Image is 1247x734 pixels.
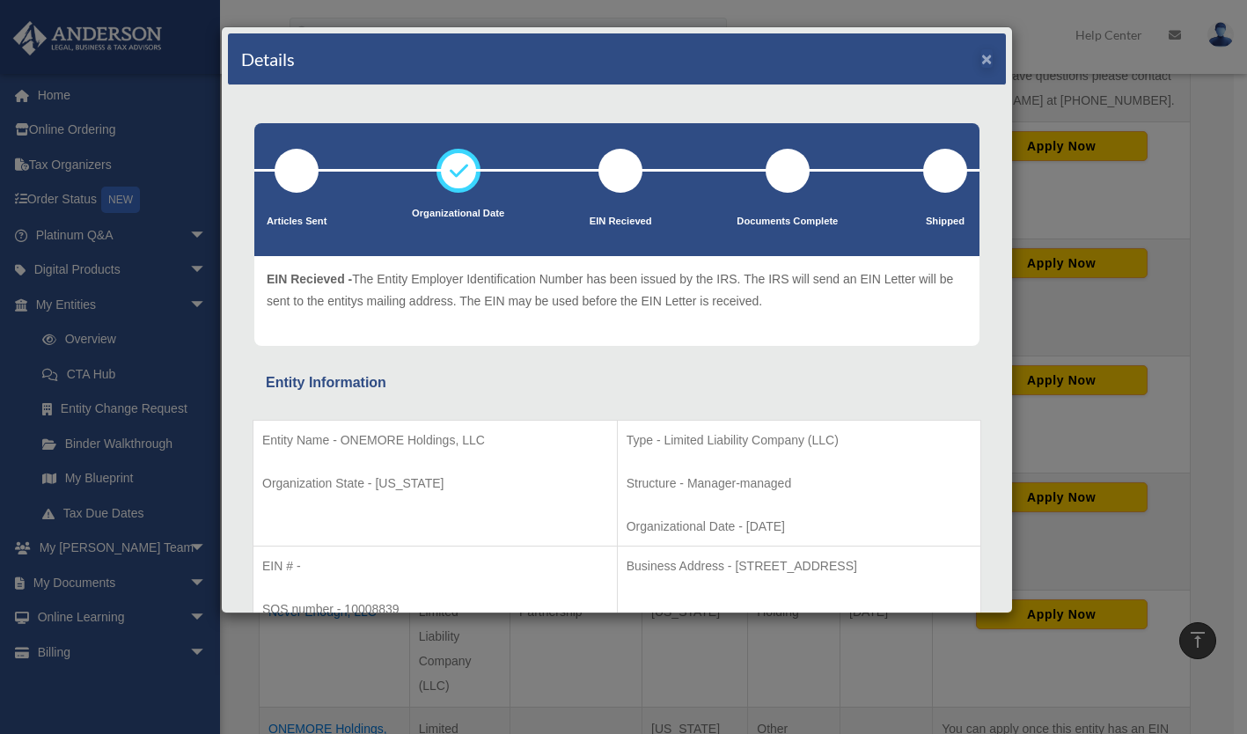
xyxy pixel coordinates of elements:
[590,213,652,231] p: EIN Recieved
[627,429,972,451] p: Type - Limited Liability Company (LLC)
[412,205,504,223] p: Organizational Date
[923,213,967,231] p: Shipped
[737,213,838,231] p: Documents Complete
[262,555,608,577] p: EIN # -
[262,598,608,620] p: SOS number - 10008839
[981,49,993,68] button: ×
[262,473,608,495] p: Organization State - [US_STATE]
[267,268,967,312] p: The Entity Employer Identification Number has been issued by the IRS. The IRS will send an EIN Le...
[627,473,972,495] p: Structure - Manager-managed
[627,516,972,538] p: Organizational Date - [DATE]
[266,371,968,395] div: Entity Information
[267,272,352,286] span: EIN Recieved -
[627,555,972,577] p: Business Address - [STREET_ADDRESS]
[262,429,608,451] p: Entity Name - ONEMORE Holdings, LLC
[241,47,295,71] h4: Details
[267,213,326,231] p: Articles Sent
